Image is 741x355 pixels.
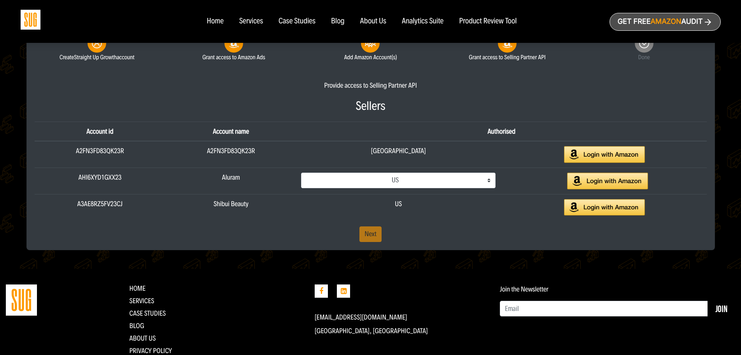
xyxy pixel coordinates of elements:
[6,284,37,316] img: Straight Up Growth
[129,284,145,293] a: Home
[500,301,708,316] input: Email
[279,17,315,26] a: Case Studies
[315,327,488,335] p: [GEOGRAPHIC_DATA], [GEOGRAPHIC_DATA]
[35,81,707,90] div: Provide access to Selling Partner API
[296,122,706,141] th: Authorised
[129,309,166,318] a: CASE STUDIES
[171,53,296,62] small: Grant access to Amazon Ads
[129,334,156,343] a: About Us
[35,99,707,113] h3: Sellers
[564,199,645,216] img: Login with Amazon
[74,53,117,61] span: Straight Up Growth
[165,194,296,220] td: Shibui Beauty
[564,146,645,163] img: Login with Amazon
[315,313,407,321] a: [EMAIL_ADDRESS][DOMAIN_NAME]
[445,53,570,62] small: Grant access to Selling Partner API
[207,17,223,26] a: Home
[35,141,166,168] td: A2FN3FD83QK23R
[650,18,681,26] span: Amazon
[35,53,160,62] small: Create account
[331,17,345,26] a: Blog
[239,17,263,26] a: Services
[610,13,721,31] a: Get freeAmazonAudit
[165,122,296,141] th: Account name
[35,168,166,194] td: AHI6XYD1GXX23
[21,10,40,30] img: Sug
[129,321,144,330] a: Blog
[582,53,707,62] small: Done
[129,297,154,305] a: Services
[295,199,501,216] div: US
[129,346,172,355] a: Privacy Policy
[165,168,296,194] td: Aluram
[35,194,166,220] td: A3AE8RZ5FV23CJ
[295,146,501,163] div: [GEOGRAPHIC_DATA]
[402,17,443,26] a: Analytics Suite
[500,285,548,293] label: Join the Newsletter
[459,17,517,26] a: Product Review Tool
[35,122,166,141] th: Account id
[567,173,648,189] img: Login with Amazon
[708,301,735,316] button: Join
[360,17,387,26] a: About Us
[308,53,433,62] small: Add Amazon Account(s)
[165,141,296,168] td: A2FN3FD83QK23R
